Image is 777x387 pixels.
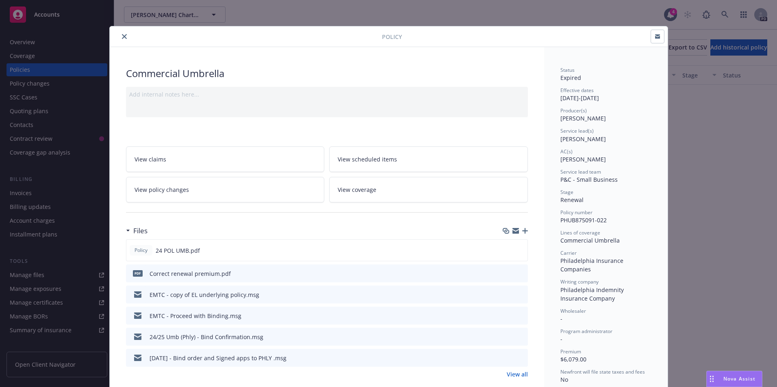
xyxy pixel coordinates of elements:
span: 24 POL UMB.pdf [156,246,200,255]
span: Wholesaler [560,307,586,314]
button: preview file [517,333,525,341]
div: Commercial Umbrella [126,67,528,80]
div: [DATE] - [DATE] [560,87,651,102]
span: View scheduled items [338,155,397,163]
span: Policy [133,247,149,254]
span: P&C - Small Business [560,176,618,183]
span: Effective dates [560,87,594,94]
span: Policy number [560,209,593,216]
span: Renewal [560,196,584,204]
button: Nova Assist [706,371,762,387]
span: Carrier [560,249,577,256]
span: pdf [133,270,143,276]
div: 24/25 Umb (Phly) - Bind Confirmation.msg [150,333,263,341]
h3: Files [133,226,148,236]
span: Stage [560,189,573,196]
span: Philadelphia Indemnity Insurance Company [560,286,625,302]
span: Newfront will file state taxes and fees [560,368,645,375]
span: [PERSON_NAME] [560,155,606,163]
span: View coverage [338,185,376,194]
span: Lines of coverage [560,229,600,236]
span: Service lead team [560,168,601,175]
span: [PERSON_NAME] [560,135,606,143]
button: preview file [517,269,525,278]
span: - [560,315,562,322]
span: Program administrator [560,328,612,335]
a: View policy changes [126,177,325,202]
span: AC(s) [560,148,573,155]
button: download file [504,354,511,362]
button: download file [504,312,511,320]
button: download file [504,333,511,341]
button: preview file [517,246,524,255]
a: View all [507,370,528,378]
button: download file [504,269,511,278]
button: preview file [517,312,525,320]
div: [DATE] - Bind order and Signed apps to PHLY .msg [150,354,286,362]
div: EMTC - copy of EL underlying policy.msg [150,290,259,299]
span: [PERSON_NAME] [560,114,606,122]
div: Add internal notes here... [129,90,525,99]
span: Nova Assist [723,375,755,382]
span: Writing company [560,278,599,285]
a: View scheduled items [329,146,528,172]
span: Policy [382,32,402,41]
span: Philadelphia Insurance Companies [560,257,625,273]
span: Premium [560,348,581,355]
span: View policy changes [135,185,189,194]
div: Drag to move [707,371,717,387]
button: download file [504,290,511,299]
span: No [560,376,568,383]
span: Expired [560,74,581,82]
div: EMTC - Proceed with Binding.msg [150,312,241,320]
span: - [560,335,562,343]
button: preview file [517,290,525,299]
span: Status [560,67,575,73]
span: View claims [135,155,166,163]
div: Correct renewal premium.pdf [150,269,231,278]
span: Commercial Umbrella [560,236,620,244]
div: Files [126,226,148,236]
a: View coverage [329,177,528,202]
span: PHUB875091-022 [560,216,607,224]
button: close [119,32,129,41]
span: Producer(s) [560,107,587,114]
span: Service lead(s) [560,127,594,134]
span: $6,079.00 [560,355,586,363]
a: View claims [126,146,325,172]
button: preview file [517,354,525,362]
button: download file [504,246,510,255]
